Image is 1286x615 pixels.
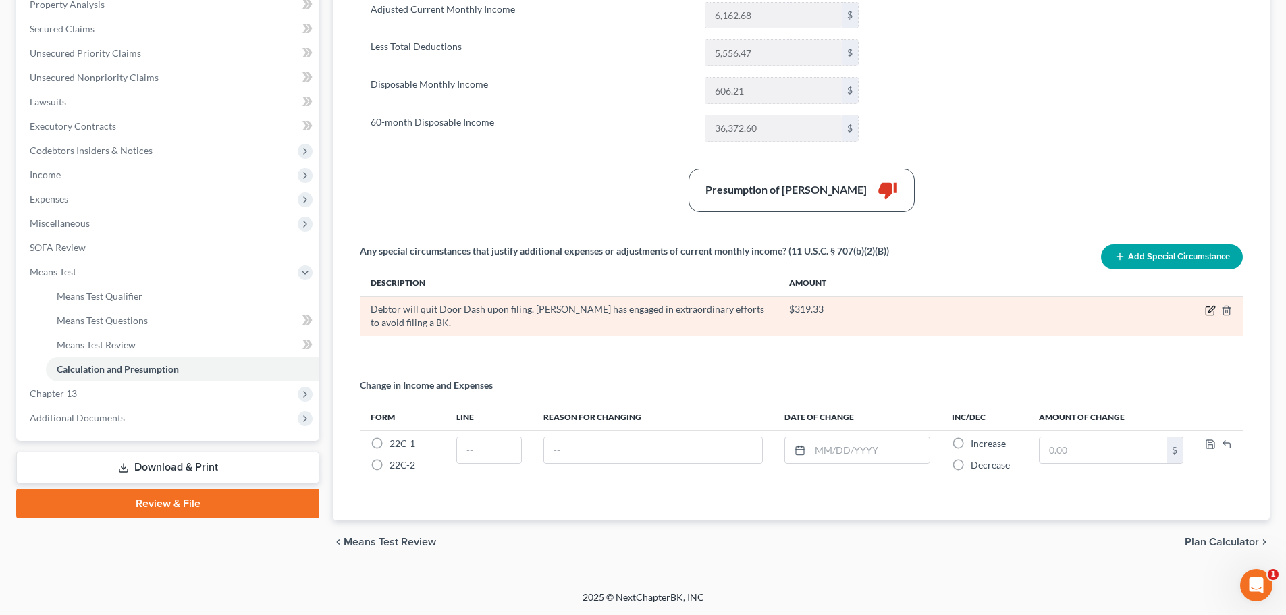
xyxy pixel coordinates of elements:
[1028,403,1194,430] th: Amount of Change
[842,40,858,65] div: $
[30,242,86,253] span: SOFA Review
[30,266,76,277] span: Means Test
[30,47,141,59] span: Unsecured Priority Claims
[705,182,867,198] div: Presumption of [PERSON_NAME]
[457,437,521,463] input: --
[333,537,344,547] i: chevron_left
[364,2,698,29] label: Adjusted Current Monthly Income
[1259,537,1270,547] i: chevron_right
[544,437,762,463] input: --
[344,537,436,547] span: Means Test Review
[360,244,889,258] div: Any special circumstances that justify additional expenses or adjustments of current monthly inco...
[390,459,415,471] span: 22C-2
[46,284,319,309] a: Means Test Qualifier
[333,537,436,547] button: chevron_left Means Test Review
[30,412,125,423] span: Additional Documents
[774,403,941,430] th: Date of Change
[1185,537,1259,547] span: Plan Calculator
[259,591,1028,615] div: 2025 © NextChapterBK, INC
[19,236,319,260] a: SOFA Review
[1185,537,1270,547] button: Plan Calculator chevron_right
[941,403,1028,430] th: Inc/Dec
[57,315,148,326] span: Means Test Questions
[19,41,319,65] a: Unsecured Priority Claims
[842,3,858,28] div: $
[57,290,142,302] span: Means Test Qualifier
[30,23,95,34] span: Secured Claims
[19,65,319,90] a: Unsecured Nonpriority Claims
[878,180,898,200] i: thumb_down
[1268,569,1279,580] span: 1
[30,96,66,107] span: Lawsuits
[364,115,698,142] label: 60-month Disposable Income
[705,3,842,28] input: 0.00
[971,459,1010,471] span: Decrease
[842,78,858,103] div: $
[360,379,493,392] p: Change in Income and Expenses
[842,115,858,141] div: $
[46,333,319,357] a: Means Test Review
[705,40,842,65] input: 0.00
[30,193,68,205] span: Expenses
[390,437,415,449] span: 22C-1
[533,403,774,430] th: Reason for Changing
[16,489,319,518] a: Review & File
[19,17,319,41] a: Secured Claims
[46,309,319,333] a: Means Test Questions
[360,403,446,430] th: Form
[1101,244,1243,269] button: Add Special Circumstance
[30,169,61,180] span: Income
[364,77,698,104] label: Disposable Monthly Income
[19,90,319,114] a: Lawsuits
[1240,569,1272,601] iframe: Intercom live chat
[810,437,930,463] input: MM/DD/YYYY
[30,217,90,229] span: Miscellaneous
[30,387,77,399] span: Chapter 13
[360,269,778,296] th: Description
[778,269,1194,296] th: Amount
[16,452,319,483] a: Download & Print
[30,120,116,132] span: Executory Contracts
[371,302,768,329] div: Debtor will quit Door Dash upon filing. [PERSON_NAME] has engaged in extraordinary efforts to avo...
[705,115,842,141] input: 0.00
[1167,437,1183,463] div: $
[446,403,533,430] th: Line
[1040,437,1167,463] input: 0.00
[30,72,159,83] span: Unsecured Nonpriority Claims
[971,437,1006,449] span: Increase
[30,144,153,156] span: Codebtors Insiders & Notices
[364,39,698,66] label: Less Total Deductions
[46,357,319,381] a: Calculation and Presumption
[57,339,136,350] span: Means Test Review
[57,363,179,375] span: Calculation and Presumption
[789,302,1183,316] div: $319.33
[705,78,842,103] input: 0.00
[19,114,319,138] a: Executory Contracts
